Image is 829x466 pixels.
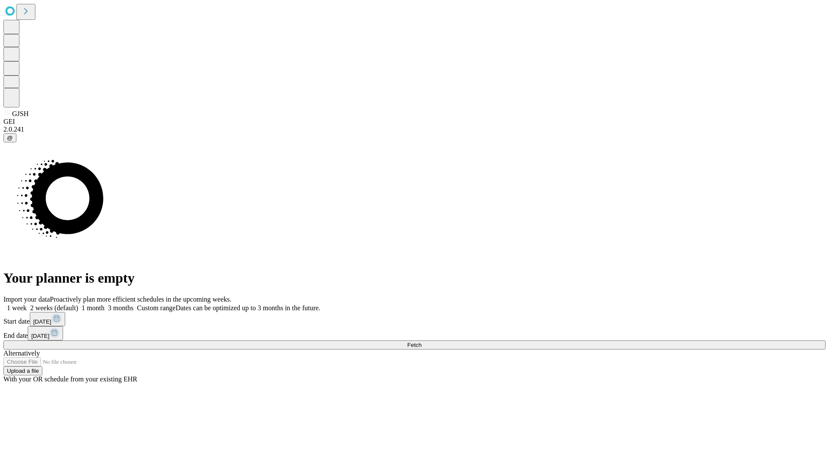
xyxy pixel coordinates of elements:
button: [DATE] [28,326,63,340]
span: [DATE] [31,333,49,339]
button: @ [3,133,16,142]
button: Fetch [3,340,826,349]
span: [DATE] [33,318,51,325]
div: GEI [3,118,826,126]
div: Start date [3,312,826,326]
span: Fetch [407,342,421,348]
span: 1 month [82,304,104,312]
span: With your OR schedule from your existing EHR [3,375,137,383]
button: Upload a file [3,366,42,375]
button: [DATE] [30,312,65,326]
span: 3 months [108,304,133,312]
span: 1 week [7,304,27,312]
span: @ [7,135,13,141]
span: Alternatively [3,349,40,357]
h1: Your planner is empty [3,270,826,286]
div: 2.0.241 [3,126,826,133]
span: 2 weeks (default) [30,304,78,312]
div: End date [3,326,826,340]
span: Dates can be optimized up to 3 months in the future. [176,304,320,312]
span: Import your data [3,296,50,303]
span: GJSH [12,110,28,117]
span: Proactively plan more efficient schedules in the upcoming weeks. [50,296,231,303]
span: Custom range [137,304,175,312]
